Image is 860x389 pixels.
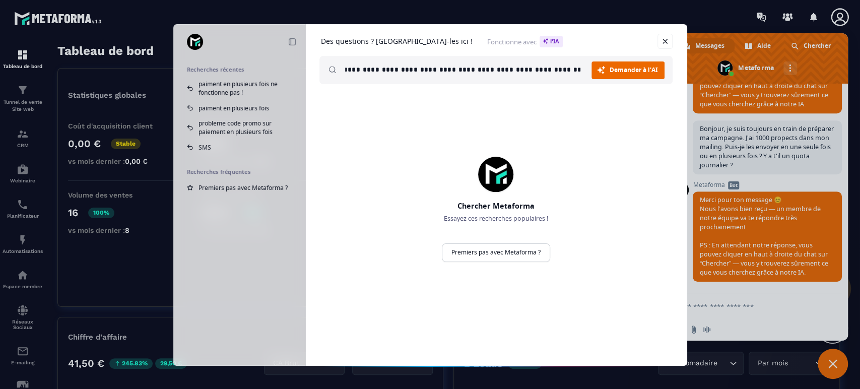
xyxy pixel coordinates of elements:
[187,168,292,175] h2: Recherches fréquentes
[487,36,563,47] span: Fonctionne avec
[199,104,269,112] span: paiment en plusieurs fois
[199,80,292,97] span: paiment en plusieurs fois ne fonctionne pas !
[199,183,288,192] span: Premiers pas avec Metaforma ?
[187,66,292,73] h2: Recherches récentes
[540,36,563,47] span: l'IA
[421,214,571,223] p: Essayez ces recherches populaires !
[199,119,292,136] span: probleme code promo sur paiement en plusieurs fois
[610,67,658,73] span: Demander à l'AI
[442,243,550,262] a: Premiers pas avec Metaforma ?
[321,37,473,46] h1: Des questions ? [GEOGRAPHIC_DATA]-les ici !
[199,143,211,152] span: SMS
[657,34,673,49] a: Fermer
[421,201,571,211] h2: Chercher Metaforma
[285,35,299,49] a: Réduire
